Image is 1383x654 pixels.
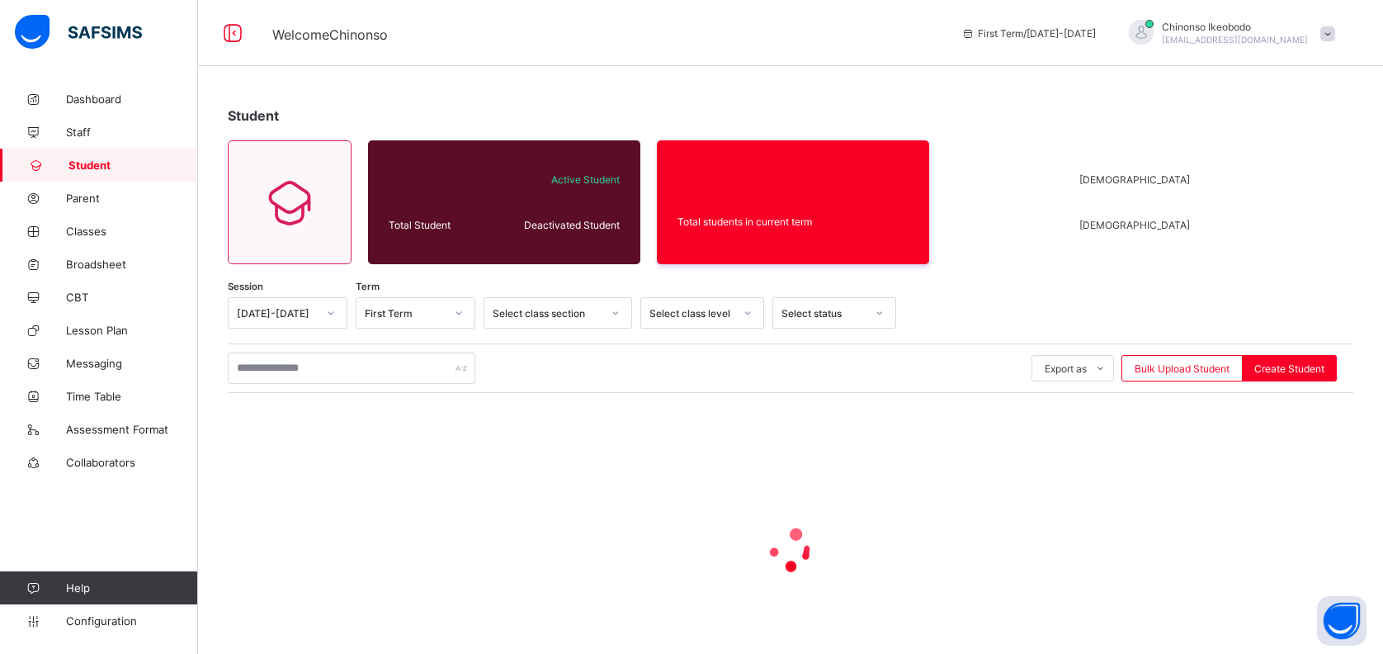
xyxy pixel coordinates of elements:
[1162,21,1308,33] span: Chinonso Ikeobodo
[66,357,198,370] span: Messaging
[781,307,866,320] div: Select status
[961,27,1096,40] span: session/term information
[66,390,198,403] span: Time Table
[1317,596,1366,646] button: Open asap
[66,192,198,205] span: Parent
[68,159,198,172] span: Student
[365,307,445,320] div: First Term
[228,107,279,124] span: Student
[1112,20,1343,47] div: ChinonsoIkeobodo
[493,307,602,320] div: Select class section
[66,581,197,595] span: Help
[385,215,498,235] div: Total Student
[237,307,317,320] div: [DATE]-[DATE]
[228,281,263,292] span: Session
[66,423,198,436] span: Assessment Format
[66,92,198,106] span: Dashboard
[66,291,198,304] span: CBT
[356,281,380,292] span: Term
[1079,173,1197,186] span: [DEMOGRAPHIC_DATA]
[66,614,197,628] span: Configuration
[1162,35,1308,45] span: [EMAIL_ADDRESS][DOMAIN_NAME]
[66,126,198,139] span: Staff
[1135,363,1230,375] span: Bulk Upload Student
[649,307,734,320] div: Select class level
[503,219,620,231] span: Deactivated Student
[272,26,388,43] span: Welcome Chinonso
[15,15,142,50] img: safsims
[1079,219,1197,231] span: [DEMOGRAPHIC_DATA]
[1254,363,1324,375] span: Create Student
[66,225,198,238] span: Classes
[503,173,620,186] span: Active Student
[66,258,198,271] span: Broadsheet
[66,456,198,469] span: Collaborators
[1045,363,1087,375] span: Export as
[677,216,909,228] span: Total students in current term
[66,324,198,337] span: Lesson Plan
